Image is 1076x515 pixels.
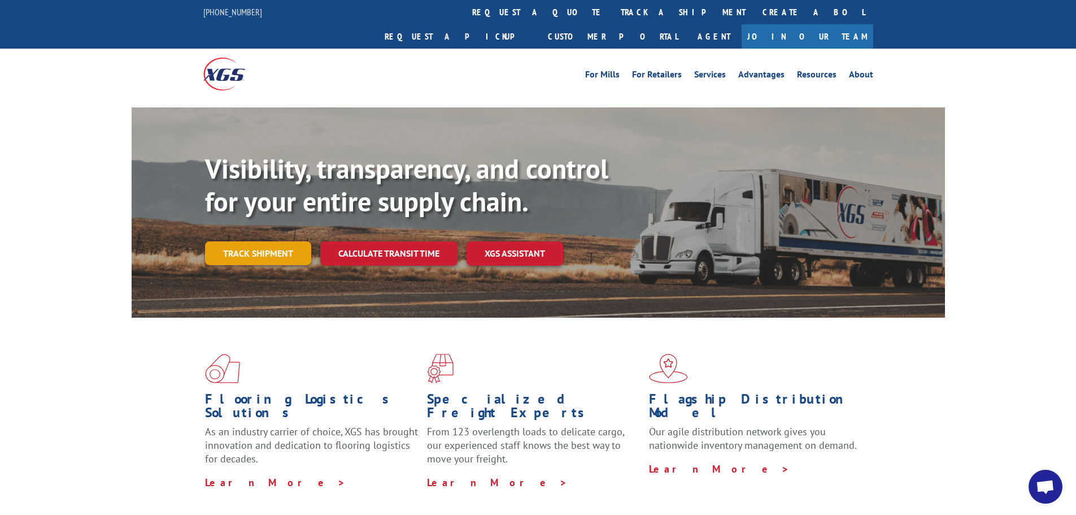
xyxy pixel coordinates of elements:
[205,476,346,489] a: Learn More >
[694,70,726,83] a: Services
[539,24,686,49] a: Customer Portal
[686,24,742,49] a: Agent
[320,241,458,266] a: Calculate transit time
[738,70,785,83] a: Advantages
[205,241,311,265] a: Track shipment
[849,70,873,83] a: About
[205,392,419,425] h1: Flooring Logistics Solutions
[649,354,688,383] img: xgs-icon-flagship-distribution-model-red
[467,241,563,266] a: XGS ASSISTANT
[427,354,454,383] img: xgs-icon-focused-on-flooring-red
[203,6,262,18] a: [PHONE_NUMBER]
[205,151,608,219] b: Visibility, transparency, and control for your entire supply chain.
[376,24,539,49] a: Request a pickup
[205,425,418,465] span: As an industry carrier of choice, XGS has brought innovation and dedication to flooring logistics...
[427,476,568,489] a: Learn More >
[742,24,873,49] a: Join Our Team
[649,425,857,452] span: Our agile distribution network gives you nationwide inventory management on demand.
[205,354,240,383] img: xgs-icon-total-supply-chain-intelligence-red
[585,70,620,83] a: For Mills
[632,70,682,83] a: For Retailers
[649,392,862,425] h1: Flagship Distribution Model
[797,70,837,83] a: Resources
[1029,470,1062,504] div: Open chat
[427,425,641,475] p: From 123 overlength loads to delicate cargo, our experienced staff knows the best way to move you...
[649,462,790,475] a: Learn More >
[427,392,641,425] h1: Specialized Freight Experts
